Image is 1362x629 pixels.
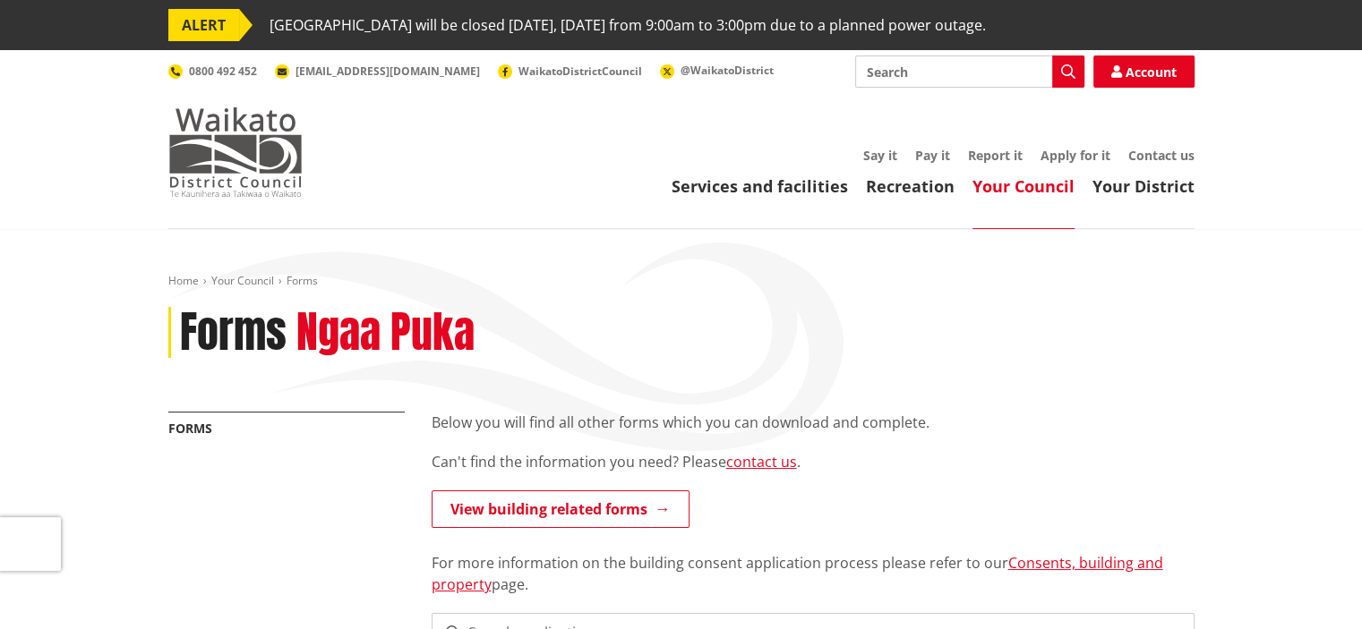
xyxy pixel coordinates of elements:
[672,175,848,197] a: Services and facilities
[168,273,199,288] a: Home
[518,64,642,79] span: WaikatoDistrictCouncil
[1280,554,1344,618] iframe: Messenger Launcher
[168,107,303,197] img: Waikato District Council - Te Kaunihera aa Takiwaa o Waikato
[189,64,257,79] span: 0800 492 452
[432,412,1195,433] p: Below you will find all other forms which you can download and complete.
[855,55,1084,88] input: Search input
[681,63,774,78] span: @WaikatoDistrict
[270,9,986,41] span: [GEOGRAPHIC_DATA] will be closed [DATE], [DATE] from 9:00am to 3:00pm due to a planned power outage.
[432,451,1195,472] p: Can't find the information you need? Please .
[726,452,797,472] a: contact us
[863,147,897,164] a: Say it
[660,63,774,78] a: @WaikatoDistrict
[498,64,642,79] a: WaikatoDistrictCouncil
[432,490,690,528] a: View building related forms
[432,553,1163,594] a: Consents, building and property
[180,307,287,359] h1: Forms
[968,147,1023,164] a: Report it
[211,273,274,288] a: Your Council
[168,274,1195,289] nav: breadcrumb
[168,420,212,437] a: Forms
[275,64,480,79] a: [EMAIL_ADDRESS][DOMAIN_NAME]
[168,64,257,79] a: 0800 492 452
[287,273,318,288] span: Forms
[296,307,475,359] h2: Ngaa Puka
[1092,175,1195,197] a: Your District
[1093,55,1195,88] a: Account
[972,175,1075,197] a: Your Council
[1128,147,1195,164] a: Contact us
[168,9,239,41] span: ALERT
[432,531,1195,595] p: For more information on the building consent application process please refer to our page.
[915,147,950,164] a: Pay it
[1041,147,1110,164] a: Apply for it
[866,175,955,197] a: Recreation
[296,64,480,79] span: [EMAIL_ADDRESS][DOMAIN_NAME]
